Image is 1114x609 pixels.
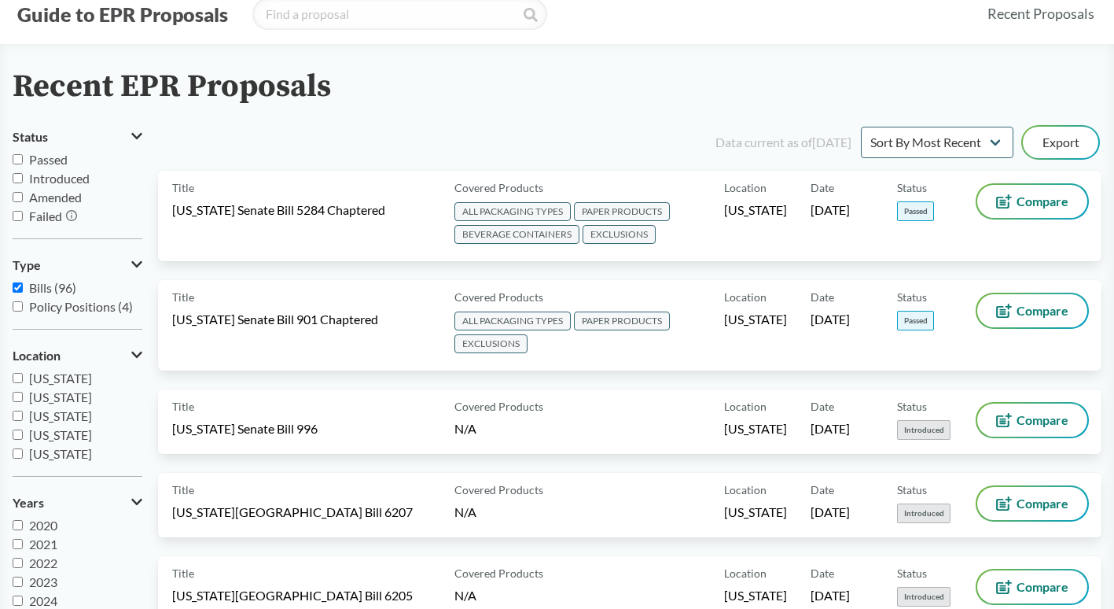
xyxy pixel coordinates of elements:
[13,173,23,183] input: Introduced
[897,289,927,305] span: Status
[172,179,194,196] span: Title
[574,312,670,330] span: PAPER PRODUCTS
[454,179,543,196] span: Covered Products
[1023,127,1098,158] button: Export
[29,190,82,205] span: Amended
[977,404,1087,437] button: Compare
[1017,304,1068,317] span: Compare
[13,349,61,363] span: Location
[13,392,23,402] input: [US_STATE]
[29,371,92,386] span: [US_STATE]
[13,448,23,459] input: [US_STATE]
[897,565,927,581] span: Status
[811,504,850,521] span: [DATE]
[172,289,194,305] span: Title
[454,225,579,244] span: BEVERAGE CONTAINERS
[724,398,767,415] span: Location
[811,398,834,415] span: Date
[29,555,57,570] span: 2022
[29,152,68,167] span: Passed
[172,482,194,498] span: Title
[977,487,1087,520] button: Compare
[29,389,92,404] span: [US_STATE]
[13,154,23,164] input: Passed
[724,420,787,437] span: [US_STATE]
[13,577,23,587] input: 2023
[811,420,850,437] span: [DATE]
[29,537,57,552] span: 2021
[977,294,1087,327] button: Compare
[454,289,543,305] span: Covered Products
[724,179,767,196] span: Location
[454,312,571,330] span: ALL PACKAGING TYPES
[977,570,1087,603] button: Compare
[454,421,476,436] span: N/A
[454,334,528,353] span: EXCLUSIONS
[724,311,787,328] span: [US_STATE]
[13,496,44,510] span: Years
[811,587,850,604] span: [DATE]
[172,311,378,328] span: [US_STATE] Senate Bill 901 Chaptered
[29,446,92,461] span: [US_STATE]
[172,565,194,581] span: Title
[811,311,850,328] span: [DATE]
[29,299,133,314] span: Policy Positions (4)
[13,130,48,144] span: Status
[13,211,23,221] input: Failed
[13,411,23,421] input: [US_STATE]
[811,482,834,498] span: Date
[29,518,57,533] span: 2020
[897,179,927,196] span: Status
[29,408,92,423] span: [US_STATE]
[715,133,851,152] div: Data current as of [DATE]
[1017,195,1068,208] span: Compare
[897,504,950,523] span: Introduced
[977,185,1087,218] button: Compare
[13,373,23,383] input: [US_STATE]
[29,427,92,442] span: [US_STATE]
[724,482,767,498] span: Location
[29,593,57,608] span: 2024
[1017,414,1068,426] span: Compare
[574,202,670,221] span: PAPER PRODUCTS
[13,539,23,549] input: 2021
[811,565,834,581] span: Date
[454,398,543,415] span: Covered Products
[454,588,476,603] span: N/A
[724,504,787,521] span: [US_STATE]
[454,504,476,519] span: N/A
[172,201,385,219] span: [US_STATE] Senate Bill 5284 Chaptered
[13,69,331,105] h2: Recent EPR Proposals
[454,482,543,498] span: Covered Products
[811,179,834,196] span: Date
[811,289,834,305] span: Date
[172,398,194,415] span: Title
[13,252,142,279] button: Type
[29,574,57,589] span: 2023
[897,420,950,440] span: Introduced
[897,398,927,415] span: Status
[13,258,41,272] span: Type
[897,587,950,607] span: Introduced
[29,209,62,223] span: Failed
[13,558,23,568] input: 2022
[13,192,23,202] input: Amended
[13,301,23,312] input: Policy Positions (4)
[583,225,656,244] span: EXCLUSIONS
[1017,497,1068,510] span: Compare
[1017,581,1068,593] span: Compare
[724,201,787,219] span: [US_STATE]
[29,280,76,295] span: Bills (96)
[13,124,142,150] button: Status
[172,420,318,437] span: [US_STATE] Senate Bill 996
[13,342,142,369] button: Location
[454,565,543,581] span: Covered Products
[13,282,23,293] input: Bills (96)
[897,311,934,330] span: Passed
[724,587,787,604] span: [US_STATE]
[811,201,850,219] span: [DATE]
[13,430,23,440] input: [US_STATE]
[13,489,142,516] button: Years
[897,201,934,221] span: Passed
[724,565,767,581] span: Location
